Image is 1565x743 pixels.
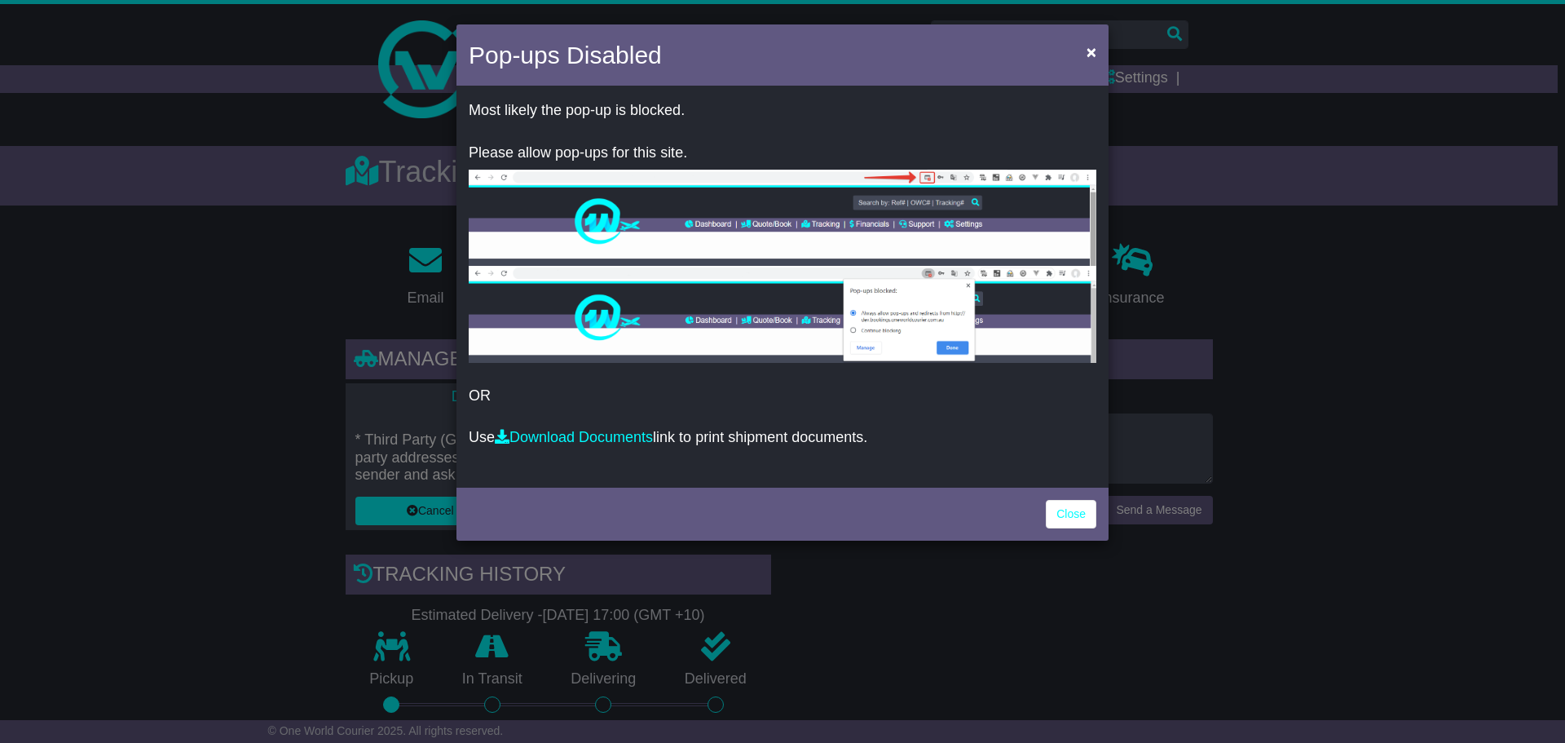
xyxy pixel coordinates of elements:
p: Please allow pop-ups for this site. [469,144,1096,162]
img: allow-popup-2.png [469,266,1096,363]
span: × [1087,42,1096,61]
h4: Pop-ups Disabled [469,37,662,73]
a: Download Documents [495,429,653,445]
p: Most likely the pop-up is blocked. [469,102,1096,120]
a: Close [1046,500,1096,529]
p: Use link to print shipment documents. [469,429,1096,447]
button: Close [1078,35,1104,69]
img: allow-popup-1.png [469,170,1096,266]
div: OR [456,90,1109,484]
